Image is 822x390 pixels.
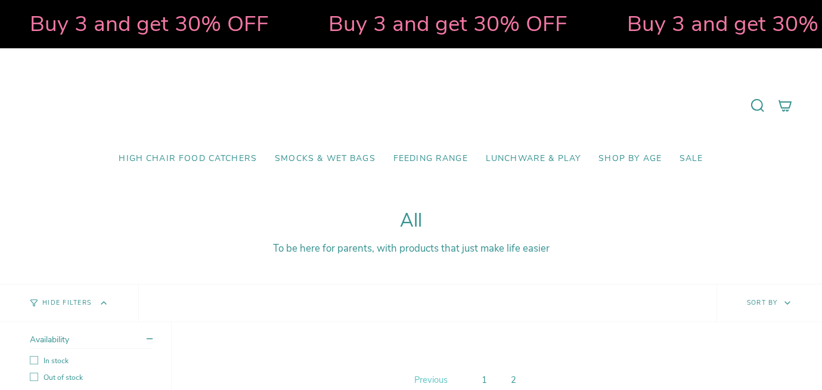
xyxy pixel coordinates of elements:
[671,145,712,173] a: SALE
[30,356,153,366] label: In stock
[506,372,521,388] a: 2
[486,154,581,164] span: Lunchware & Play
[477,372,492,388] a: 1
[716,284,822,321] button: Sort by
[328,9,567,39] strong: Buy 3 and get 30% OFF
[110,145,266,173] a: High Chair Food Catchers
[30,373,153,382] label: Out of stock
[680,154,703,164] span: SALE
[30,9,269,39] strong: Buy 3 and get 30% OFF
[598,154,662,164] span: Shop by Age
[308,66,514,145] a: Mumma’s Little Helpers
[266,145,384,173] a: Smocks & Wet Bags
[275,154,376,164] span: Smocks & Wet Bags
[393,154,468,164] span: Feeding Range
[30,334,69,345] span: Availability
[414,374,448,386] span: Previous
[411,371,451,389] a: Previous
[747,298,778,307] span: Sort by
[30,210,792,232] h1: All
[30,334,153,349] summary: Availability
[273,242,550,255] span: To be here for parents, with products that just make life easier
[119,154,257,164] span: High Chair Food Catchers
[590,145,671,173] a: Shop by Age
[42,300,91,307] span: Hide Filters
[384,145,477,173] a: Feeding Range
[477,145,590,173] a: Lunchware & Play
